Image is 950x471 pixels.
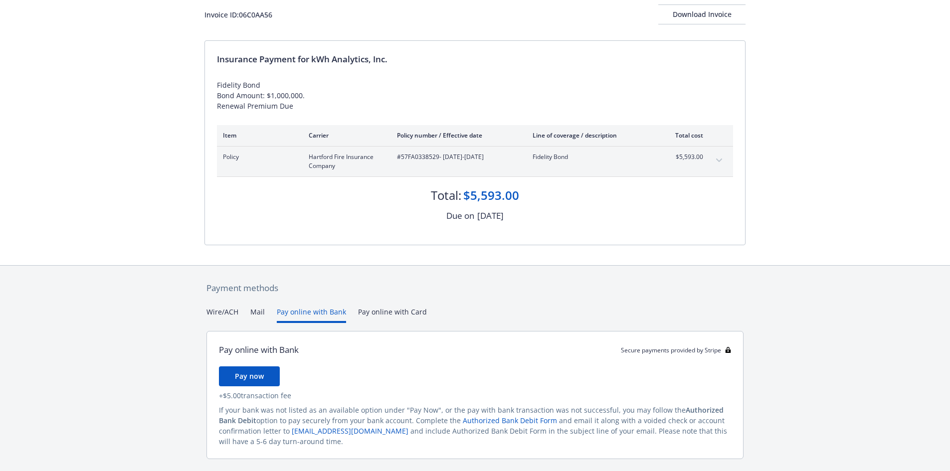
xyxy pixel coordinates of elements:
[477,209,504,222] div: [DATE]
[463,187,519,204] div: $5,593.00
[206,282,744,295] div: Payment methods
[219,390,731,401] div: + $5.00 transaction fee
[533,153,650,161] span: Fidelity Bond
[666,153,703,161] span: $5,593.00
[309,131,381,140] div: Carrier
[235,371,264,381] span: Pay now
[666,131,703,140] div: Total cost
[217,147,733,176] div: PolicyHartford Fire Insurance Company#57FA0338529- [DATE]-[DATE]Fidelity Bond$5,593.00expand content
[219,405,731,447] div: If your bank was not listed as an available option under "Pay Now", or the pay with bank transact...
[658,4,746,24] button: Download Invoice
[309,153,381,170] span: Hartford Fire Insurance Company
[533,131,650,140] div: Line of coverage / description
[446,209,474,222] div: Due on
[206,307,238,323] button: Wire/ACH
[711,153,727,168] button: expand content
[621,346,731,354] div: Secure payments provided by Stripe
[463,416,557,425] a: Authorized Bank Debit Form
[431,187,461,204] div: Total:
[219,405,724,425] span: Authorized Bank Debit
[250,307,265,323] button: Mail
[397,131,517,140] div: Policy number / Effective date
[358,307,427,323] button: Pay online with Card
[223,131,293,140] div: Item
[292,426,408,436] a: [EMAIL_ADDRESS][DOMAIN_NAME]
[219,343,299,356] div: Pay online with Bank
[217,80,733,111] div: Fidelity Bond Bond Amount: $1,000,000. Renewal Premium Due
[658,5,746,24] div: Download Invoice
[223,153,293,161] span: Policy
[219,366,280,386] button: Pay now
[397,153,517,161] span: #57FA0338529 - [DATE]-[DATE]
[204,9,272,20] div: Invoice ID: 06C0AA56
[277,307,346,323] button: Pay online with Bank
[217,53,733,66] div: Insurance Payment for kWh Analytics, Inc.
